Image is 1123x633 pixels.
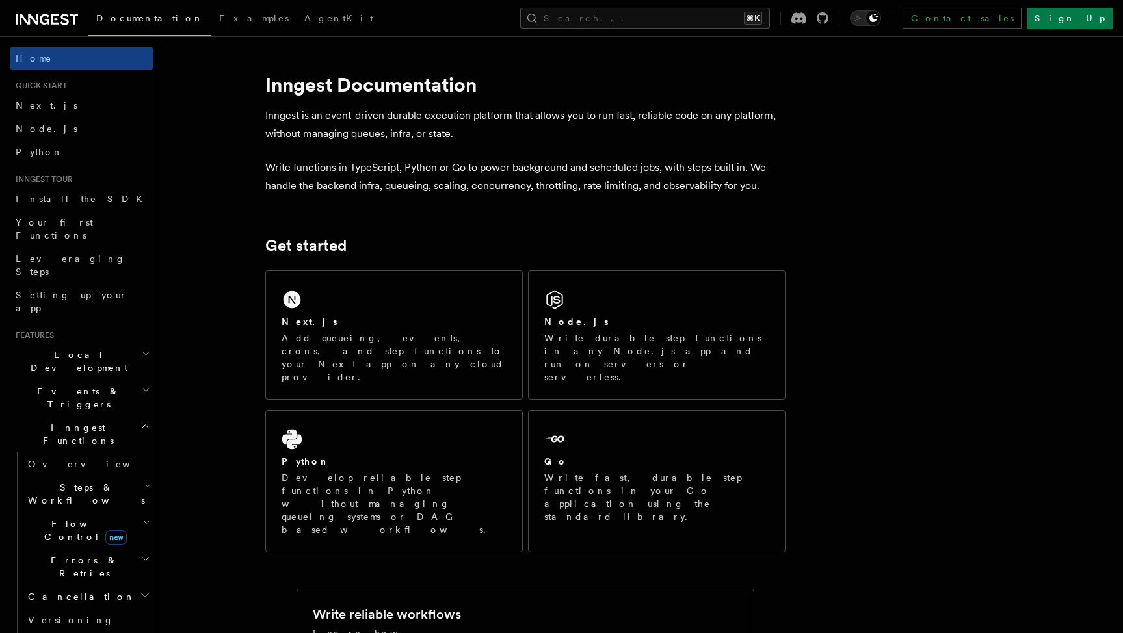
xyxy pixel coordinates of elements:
[10,140,153,164] a: Python
[297,4,381,35] a: AgentKit
[10,211,153,247] a: Your first Functions
[10,247,153,283] a: Leveraging Steps
[304,13,373,23] span: AgentKit
[282,315,337,328] h2: Next.js
[265,73,786,96] h1: Inngest Documentation
[23,590,135,603] span: Cancellation
[16,52,52,65] span: Home
[265,107,786,143] p: Inngest is an event-driven durable execution platform that allows you to run fast, reliable code ...
[28,615,114,625] span: Versioning
[544,471,769,523] p: Write fast, durable step functions in your Go application using the standard library.
[10,385,142,411] span: Events & Triggers
[313,605,461,623] h2: Write reliable workflows
[16,194,150,204] span: Install the SDK
[23,549,153,585] button: Errors & Retries
[211,4,297,35] a: Examples
[10,421,140,447] span: Inngest Functions
[10,187,153,211] a: Install the SDK
[10,94,153,117] a: Next.js
[10,117,153,140] a: Node.js
[16,217,93,240] span: Your first Functions
[903,8,1022,29] a: Contact sales
[528,410,786,552] a: GoWrite fast, durable step functions in your Go application using the standard library.
[219,13,289,23] span: Examples
[520,8,770,29] button: Search...⌘K
[23,585,153,608] button: Cancellation
[23,512,153,549] button: Flow Controlnew
[16,123,77,134] span: Node.js
[282,331,507,383] p: Add queueing, events, crons, and step functions to your Next app on any cloud provider.
[28,459,162,469] span: Overview
[16,100,77,110] span: Next.js
[282,455,330,468] h2: Python
[544,315,609,328] h2: Node.js
[10,47,153,70] a: Home
[23,608,153,632] a: Versioning
[16,253,126,277] span: Leveraging Steps
[1027,8,1113,29] a: Sign Up
[10,343,153,380] button: Local Development
[265,237,347,255] a: Get started
[16,147,63,157] span: Python
[544,331,769,383] p: Write durable step functions in any Node.js app and run on servers or serverless.
[265,410,523,552] a: PythonDevelop reliable step functions in Python without managing queueing systems or DAG based wo...
[23,517,143,543] span: Flow Control
[10,283,153,320] a: Setting up your app
[544,455,568,468] h2: Go
[96,13,204,23] span: Documentation
[105,530,127,545] span: new
[23,481,145,507] span: Steps & Workflows
[10,330,54,341] span: Features
[10,416,153,452] button: Inngest Functions
[265,159,786,195] p: Write functions in TypeScript, Python or Go to power background and scheduled jobs, with steps bu...
[23,452,153,476] a: Overview
[88,4,211,36] a: Documentation
[850,10,881,26] button: Toggle dark mode
[16,290,127,313] span: Setting up your app
[10,81,67,91] span: Quick start
[528,270,786,400] a: Node.jsWrite durable step functions in any Node.js app and run on servers or serverless.
[10,348,142,374] span: Local Development
[10,380,153,416] button: Events & Triggers
[23,476,153,512] button: Steps & Workflows
[10,174,73,185] span: Inngest tour
[282,471,507,536] p: Develop reliable step functions in Python without managing queueing systems or DAG based workflows.
[23,554,141,580] span: Errors & Retries
[265,270,523,400] a: Next.jsAdd queueing, events, crons, and step functions to your Next app on any cloud provider.
[744,12,762,25] kbd: ⌘K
